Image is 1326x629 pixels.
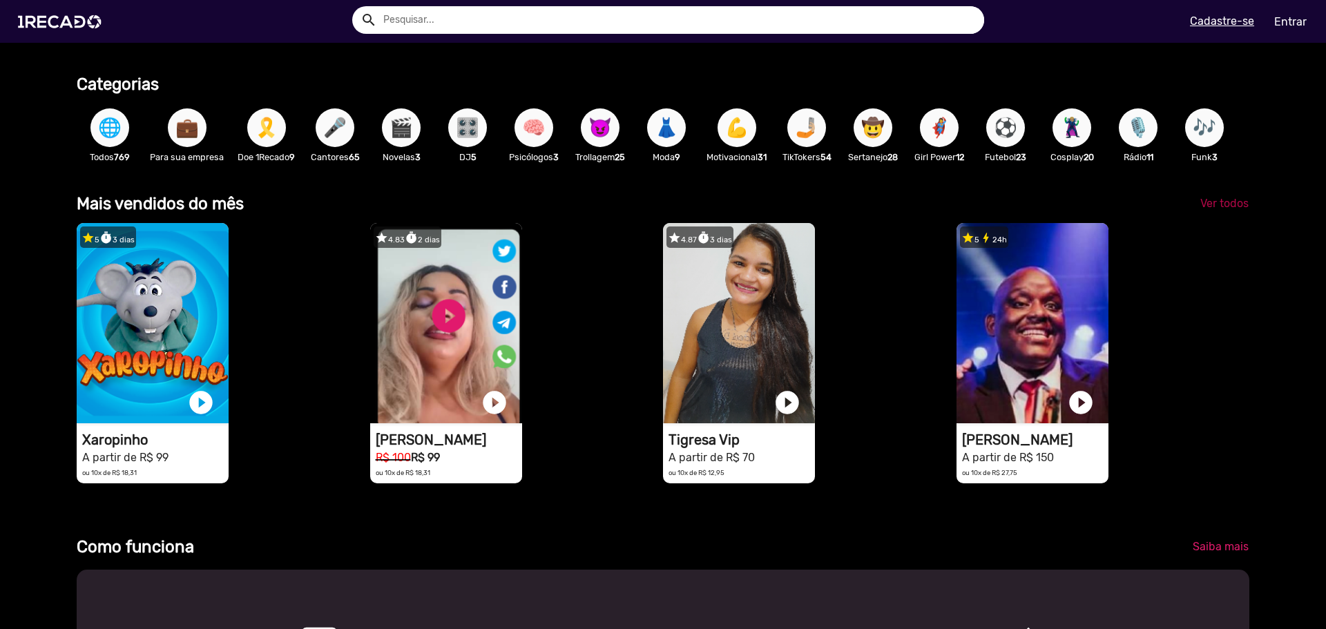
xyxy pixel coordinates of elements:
[669,451,755,464] small: A partir de R$ 70
[168,108,206,147] button: 💼
[669,469,724,476] small: ou 10x de R$ 12,95
[456,108,479,147] span: 🎛️
[1193,540,1249,553] span: Saiba mais
[1126,108,1150,147] span: 🎙️
[1119,108,1157,147] button: 🎙️
[356,7,380,31] button: Example home icon
[349,152,360,162] b: 65
[508,151,560,164] p: Psicólogos
[655,108,678,147] span: 👗
[795,108,818,147] span: 🤳🏼
[471,152,477,162] b: 5
[316,108,354,147] button: 🎤
[150,151,224,164] p: Para sua empresa
[411,451,440,464] b: R$ 99
[382,108,421,147] button: 🎬
[640,151,693,164] p: Moda
[77,75,159,94] b: Categorias
[758,152,767,162] b: 31
[787,108,826,147] button: 🤳🏼
[82,432,229,448] h1: Xaropinho
[773,389,801,416] a: play_circle_filled
[994,108,1017,147] span: ⚽
[1265,10,1316,34] a: Entrar
[588,108,612,147] span: 😈
[522,108,546,147] span: 🧠
[1060,108,1084,147] span: 🦹🏼‍♀️
[1178,151,1231,164] p: Funk
[581,108,619,147] button: 😈
[82,469,137,476] small: ou 10x de R$ 18,31
[77,223,229,423] video: 1RECADO vídeos dedicados para fãs e empresas
[309,151,361,164] p: Cantores
[515,108,553,147] button: 🧠
[669,432,815,448] h1: Tigresa Vip
[77,537,194,557] b: Como funciona
[448,108,487,147] button: 🎛️
[647,108,686,147] button: 👗
[77,194,244,213] b: Mais vendidos do mês
[238,151,295,164] p: Doe 1Recado
[247,108,286,147] button: 🎗️
[1146,152,1153,162] b: 11
[1112,151,1164,164] p: Rádio
[98,108,122,147] span: 🌐
[90,108,129,147] button: 🌐
[361,12,377,28] mat-icon: Example home icon
[1245,151,1297,164] p: Memes
[114,152,130,162] b: 769
[376,451,411,464] small: R$ 100
[481,389,508,416] a: play_circle_filled
[1193,108,1216,147] span: 🎶
[962,469,1017,476] small: ou 10x de R$ 27,75
[615,152,625,162] b: 25
[175,108,199,147] span: 💼
[820,152,832,162] b: 54
[376,469,430,476] small: ou 10x de R$ 18,31
[1016,152,1026,162] b: 23
[441,151,494,164] p: DJ
[979,151,1032,164] p: Futebol
[375,151,427,164] p: Novelas
[415,152,421,162] b: 3
[725,108,749,147] span: 💪
[1084,152,1094,162] b: 20
[255,108,278,147] span: 🎗️
[187,389,215,416] a: play_circle_filled
[663,223,815,423] video: 1RECADO vídeos dedicados para fãs e empresas
[962,432,1108,448] h1: [PERSON_NAME]
[323,108,347,147] span: 🎤
[390,108,413,147] span: 🎬
[553,152,559,162] b: 3
[780,151,833,164] p: TikTokers
[1046,151,1098,164] p: Cosplay
[574,151,626,164] p: Trollagem
[986,108,1025,147] button: ⚽
[376,432,522,448] h1: [PERSON_NAME]
[1200,197,1249,210] span: Ver todos
[847,151,899,164] p: Sertanejo
[84,151,136,164] p: Todos
[913,151,965,164] p: Girl Power
[1182,534,1260,559] a: Saiba mais
[718,108,756,147] button: 💪
[957,223,1108,423] video: 1RECADO vídeos dedicados para fãs e empresas
[1067,389,1095,416] a: play_circle_filled
[962,451,1054,464] small: A partir de R$ 150
[956,152,964,162] b: 12
[1185,108,1224,147] button: 🎶
[289,152,295,162] b: 9
[1053,108,1091,147] button: 🦹🏼‍♀️
[82,451,169,464] small: A partir de R$ 99
[861,108,885,147] span: 🤠
[1190,14,1254,28] u: Cadastre-se
[887,152,898,162] b: 28
[707,151,767,164] p: Motivacional
[675,152,680,162] b: 9
[920,108,959,147] button: 🦸‍♀️
[1212,152,1218,162] b: 3
[854,108,892,147] button: 🤠
[373,6,984,34] input: Pesquisar...
[370,223,522,423] video: 1RECADO vídeos dedicados para fãs e empresas
[928,108,951,147] span: 🦸‍♀️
